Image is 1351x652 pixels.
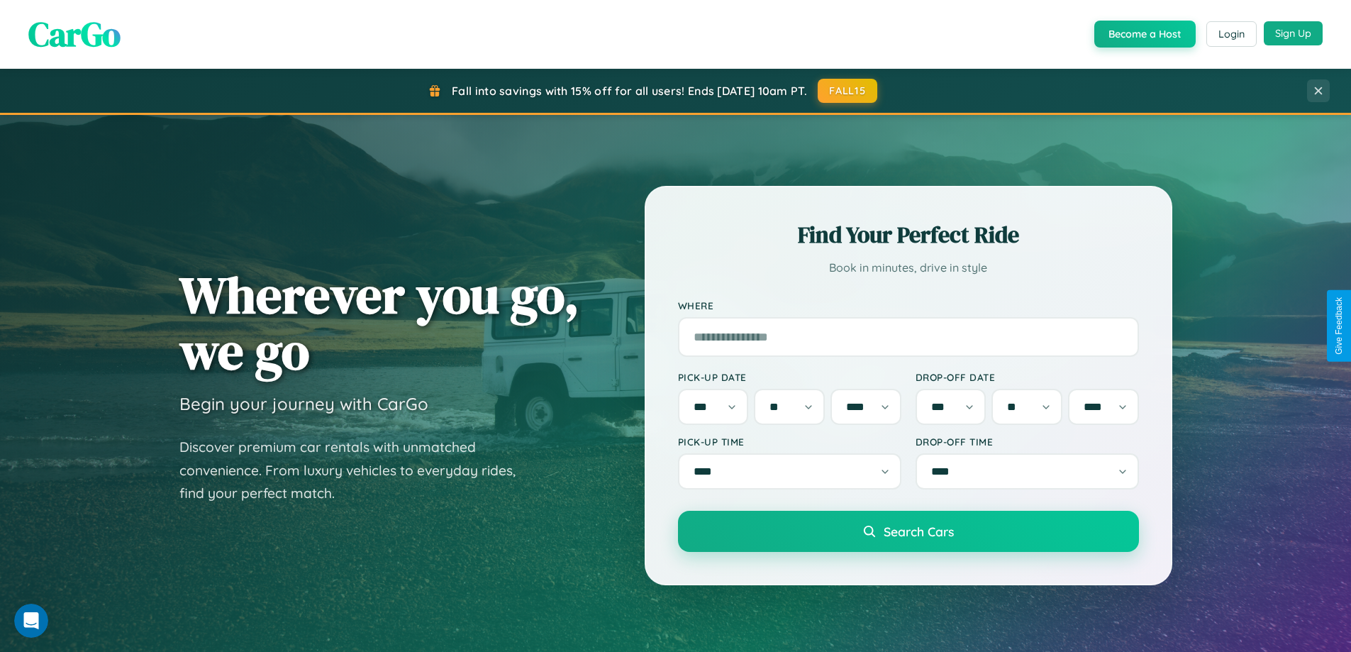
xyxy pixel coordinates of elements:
button: Sign Up [1264,21,1323,45]
h3: Begin your journey with CarGo [179,393,428,414]
button: Login [1206,21,1257,47]
label: Where [678,299,1139,311]
button: FALL15 [818,79,877,103]
button: Search Cars [678,511,1139,552]
button: Become a Host [1094,21,1196,48]
span: Search Cars [884,524,954,539]
span: Fall into savings with 15% off for all users! Ends [DATE] 10am PT. [452,84,807,98]
p: Discover premium car rentals with unmatched convenience. From luxury vehicles to everyday rides, ... [179,436,534,505]
h1: Wherever you go, we go [179,267,579,379]
label: Drop-off Time [916,436,1139,448]
label: Drop-off Date [916,371,1139,383]
span: CarGo [28,11,121,57]
p: Book in minutes, drive in style [678,258,1139,278]
iframe: Intercom live chat [14,604,48,638]
label: Pick-up Date [678,371,901,383]
div: Give Feedback [1334,297,1344,355]
label: Pick-up Time [678,436,901,448]
h2: Find Your Perfect Ride [678,219,1139,250]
